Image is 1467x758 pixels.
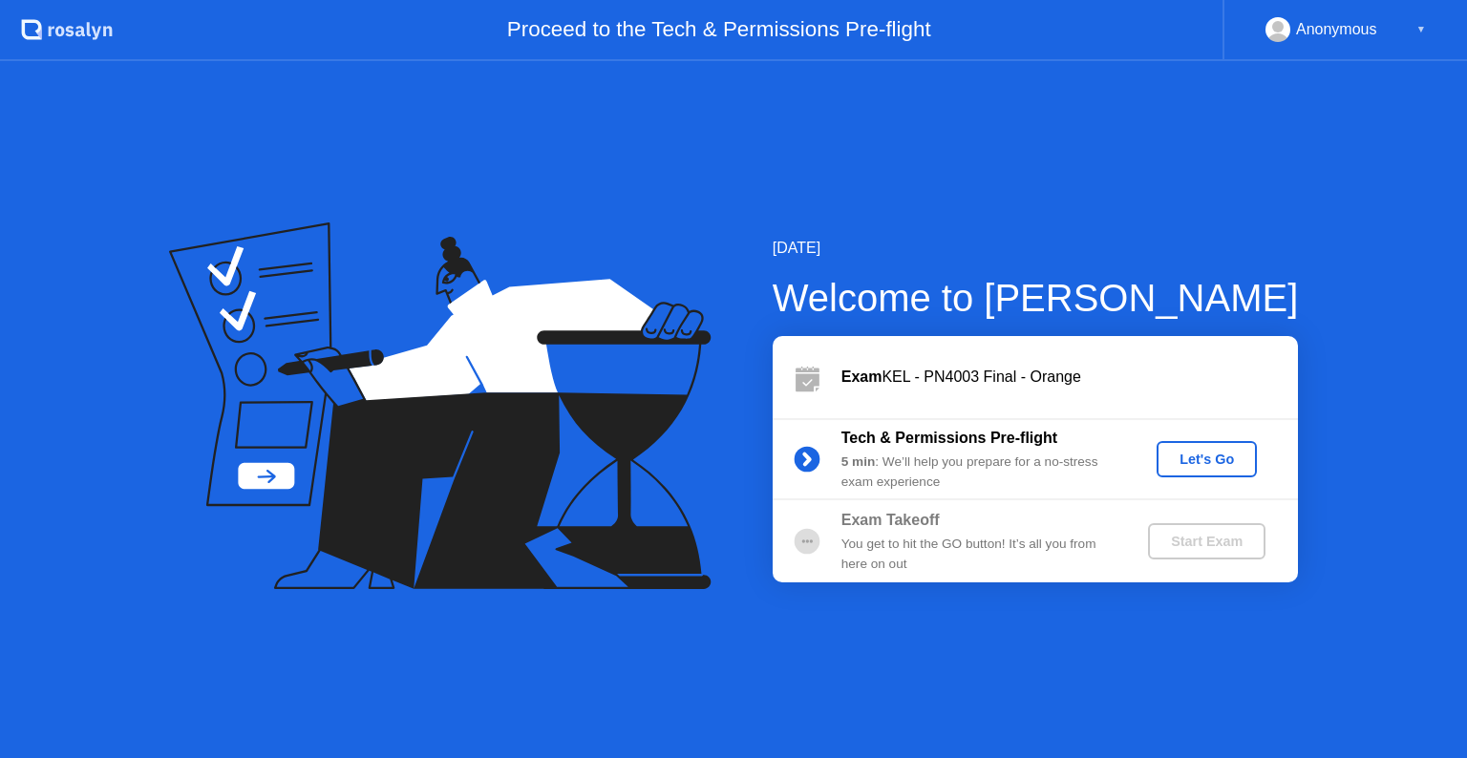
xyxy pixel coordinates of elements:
button: Let's Go [1157,441,1257,477]
div: You get to hit the GO button! It’s all you from here on out [841,535,1116,574]
div: Let's Go [1164,452,1249,467]
b: 5 min [841,454,876,469]
b: Exam Takeoff [841,512,940,528]
div: : We’ll help you prepare for a no-stress exam experience [841,453,1116,492]
b: Exam [841,368,882,385]
b: Tech & Permissions Pre-flight [841,430,1057,446]
div: [DATE] [773,237,1299,260]
div: Start Exam [1156,534,1258,549]
div: ▼ [1416,17,1426,42]
div: Welcome to [PERSON_NAME] [773,269,1299,326]
div: Anonymous [1296,17,1377,42]
button: Start Exam [1148,523,1265,559]
div: KEL - PN4003 Final - Orange [841,366,1298,389]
